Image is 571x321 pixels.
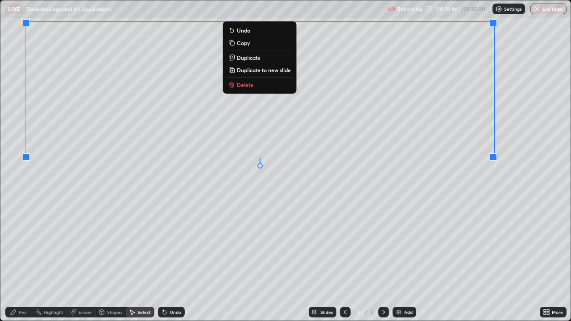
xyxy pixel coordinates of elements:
button: Undo [226,25,293,36]
div: 3 [354,309,363,315]
p: Recording [397,6,422,12]
div: / [365,309,368,315]
div: Slides [320,310,333,314]
div: Add [404,310,413,314]
img: recording.375f2c34.svg [388,5,395,12]
p: Duplicate to new slide [237,66,291,74]
div: Shapes [107,310,122,314]
p: Duplicate [237,54,261,61]
p: Settings [504,7,521,11]
img: class-settings-icons [495,5,502,12]
button: Duplicate to new slide [226,65,293,75]
button: Copy [226,37,293,48]
p: Biotechnology and it’s Applications [26,5,112,12]
img: add-slide-button [395,309,402,316]
p: Undo [237,27,250,34]
div: Eraser [79,310,92,314]
div: Pen [19,310,27,314]
button: End Class [530,4,567,14]
div: More [552,310,563,314]
p: LIVE [8,5,20,12]
p: Copy [237,39,250,46]
img: end-class-cross [534,5,541,12]
button: Delete [226,79,293,90]
div: Select [137,310,151,314]
div: 3 [369,308,375,316]
div: Highlight [44,310,63,314]
div: Undo [170,310,181,314]
p: Delete [237,81,253,88]
button: Duplicate [226,52,293,63]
